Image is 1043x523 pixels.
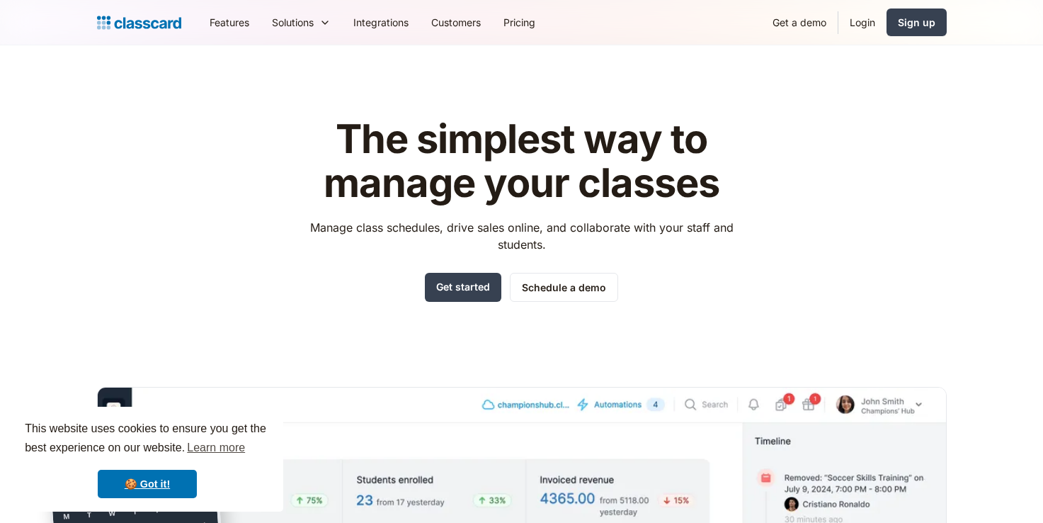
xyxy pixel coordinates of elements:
a: Integrations [342,6,420,38]
a: Sign up [887,9,947,36]
span: This website uses cookies to ensure you get the best experience on our website. [25,420,270,459]
a: Get a demo [761,6,838,38]
h1: The simplest way to manage your classes [297,118,746,205]
div: Solutions [261,6,342,38]
div: Sign up [898,15,935,30]
a: Features [198,6,261,38]
a: home [97,13,181,33]
p: Manage class schedules, drive sales online, and collaborate with your staff and students. [297,219,746,253]
a: Login [838,6,887,38]
a: Pricing [492,6,547,38]
a: Schedule a demo [510,273,618,302]
div: Solutions [272,15,314,30]
a: Get started [425,273,501,302]
a: Customers [420,6,492,38]
a: learn more about cookies [185,437,247,459]
a: dismiss cookie message [98,470,197,498]
div: cookieconsent [11,407,283,512]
